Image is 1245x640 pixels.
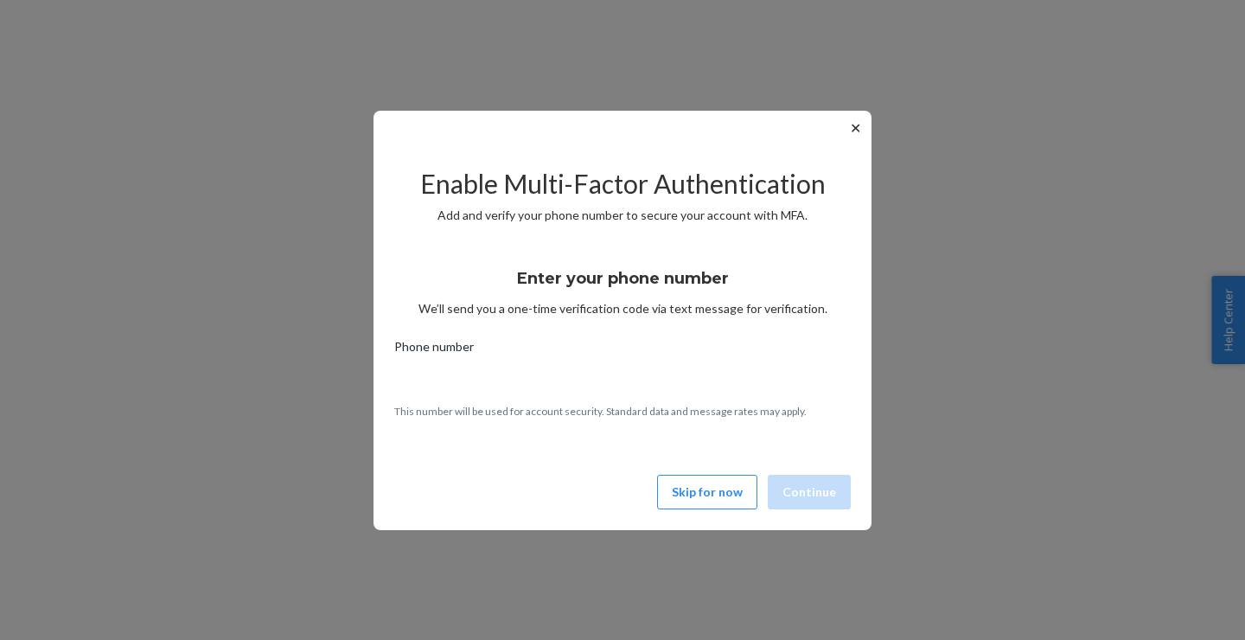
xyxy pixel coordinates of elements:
[846,118,865,138] button: ✕
[394,338,474,362] span: Phone number
[394,170,851,198] h2: Enable Multi-Factor Authentication
[394,404,851,419] p: This number will be used for account security. Standard data and message rates may apply.
[394,207,851,224] p: Add and verify your phone number to secure your account with MFA.
[657,475,757,509] button: Skip for now
[517,267,729,290] h3: Enter your phone number
[768,475,851,509] button: Continue
[394,253,851,317] div: We’ll send you a one-time verification code via text message for verification.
